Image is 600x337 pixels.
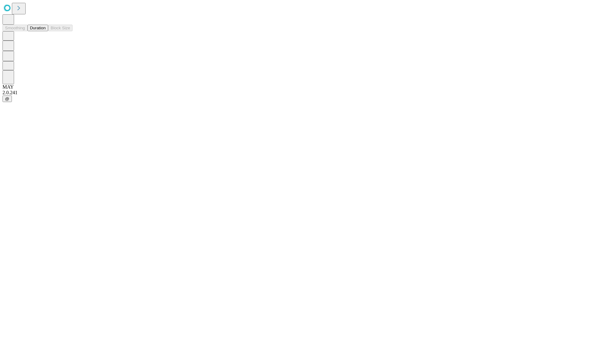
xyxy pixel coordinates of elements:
span: @ [5,96,9,101]
div: 2.0.241 [2,90,597,95]
button: Block Size [48,25,72,31]
button: @ [2,95,12,102]
button: Duration [27,25,48,31]
button: Smoothing [2,25,27,31]
div: MAY [2,84,597,90]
